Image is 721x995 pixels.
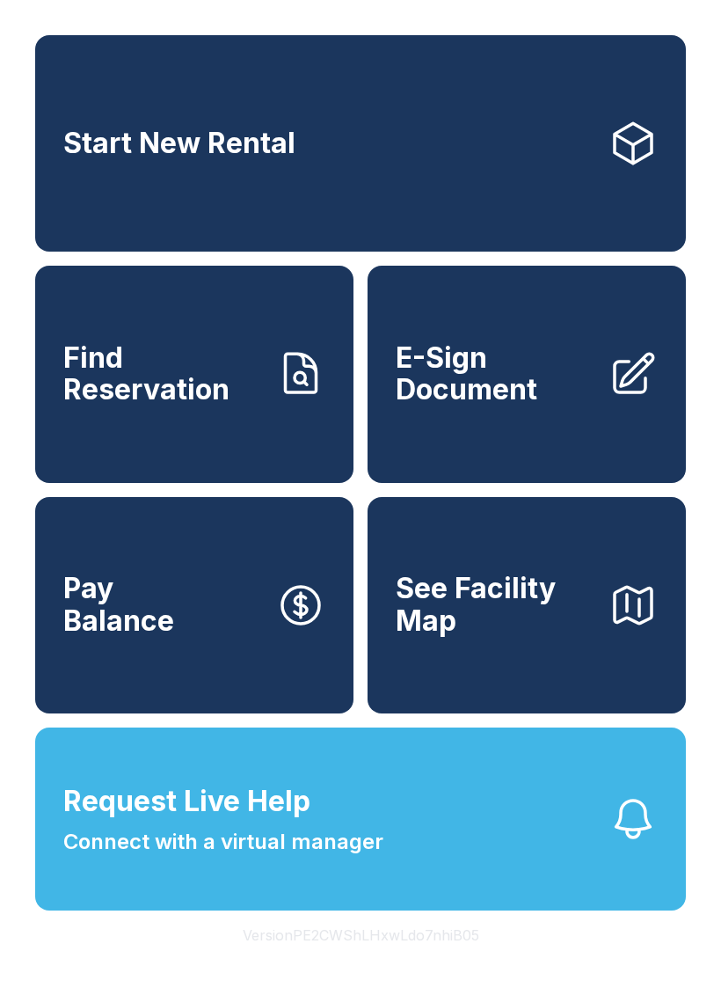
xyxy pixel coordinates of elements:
button: VersionPE2CWShLHxwLdo7nhiB05 [229,911,493,960]
span: Find Reservation [63,342,262,406]
a: E-Sign Document [368,266,686,482]
button: Request Live HelpConnect with a virtual manager [35,728,686,911]
a: Start New Rental [35,35,686,252]
span: Start New Rental [63,128,295,160]
span: E-Sign Document [396,342,594,406]
span: Pay Balance [63,573,174,637]
a: PayBalance [35,497,353,713]
span: Request Live Help [63,780,310,823]
span: Connect with a virtual manager [63,826,383,858]
span: See Facility Map [396,573,594,637]
button: See Facility Map [368,497,686,713]
a: Find Reservation [35,266,353,482]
